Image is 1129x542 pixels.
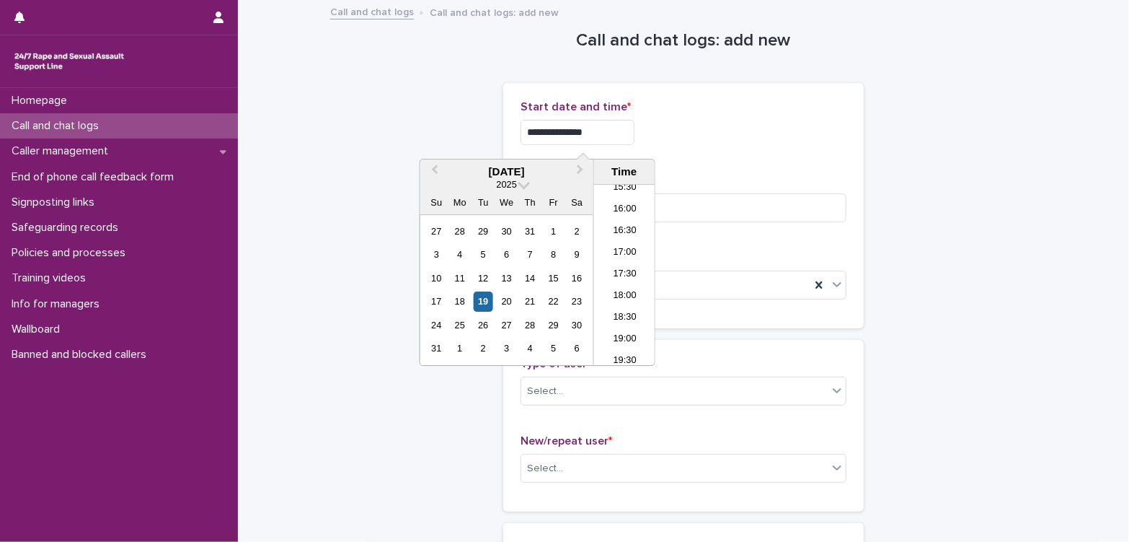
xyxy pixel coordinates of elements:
div: Su [427,193,446,212]
li: 15:30 [594,178,655,199]
div: Choose Friday, August 1st, 2025 [544,222,563,241]
div: Choose Wednesday, September 3rd, 2025 [497,339,516,359]
div: Choose Monday, August 4th, 2025 [450,245,469,265]
div: Choose Thursday, September 4th, 2025 [521,339,540,359]
p: Call and chat logs: add new [430,4,559,19]
span: 2025 [497,179,517,190]
div: Time [598,165,651,178]
div: Choose Thursday, August 7th, 2025 [521,245,540,265]
div: Choose Saturday, August 23rd, 2025 [567,292,587,312]
div: Choose Sunday, August 17th, 2025 [427,292,446,312]
div: Choose Saturday, August 30th, 2025 [567,315,587,335]
div: Choose Thursday, August 28th, 2025 [521,315,540,335]
a: Call and chat logs [330,3,414,19]
p: Call and chat logs [6,119,110,133]
div: Choose Friday, September 5th, 2025 [544,339,563,359]
li: 16:30 [594,221,655,242]
div: Choose Tuesday, August 26th, 2025 [474,315,493,335]
p: Safeguarding records [6,221,130,235]
div: Choose Thursday, August 14th, 2025 [521,268,540,288]
div: Choose Wednesday, July 30th, 2025 [497,222,516,241]
li: 17:00 [594,242,655,264]
div: Choose Sunday, August 10th, 2025 [427,268,446,288]
button: Next Month [570,161,593,184]
div: Choose Sunday, July 27th, 2025 [427,222,446,241]
div: Fr [544,193,563,212]
div: Choose Monday, August 11th, 2025 [450,268,469,288]
div: Choose Thursday, July 31st, 2025 [521,222,540,241]
div: [DATE] [420,165,593,178]
div: Choose Tuesday, August 12th, 2025 [474,268,493,288]
div: Choose Tuesday, August 19th, 2025 [474,292,493,312]
div: Choose Monday, August 18th, 2025 [450,292,469,312]
p: Training videos [6,271,97,285]
div: Choose Monday, July 28th, 2025 [450,222,469,241]
p: Signposting links [6,196,106,209]
div: Choose Wednesday, August 13th, 2025 [497,268,516,288]
div: Choose Sunday, August 3rd, 2025 [427,245,446,265]
div: Choose Thursday, August 21st, 2025 [521,292,540,312]
h1: Call and chat logs: add new [503,30,864,51]
div: Choose Monday, August 25th, 2025 [450,315,469,335]
div: Choose Saturday, August 16th, 2025 [567,268,587,288]
div: Choose Tuesday, August 5th, 2025 [474,245,493,265]
span: Start date and time [521,101,631,113]
div: Choose Wednesday, August 20th, 2025 [497,292,516,312]
div: Choose Saturday, August 2nd, 2025 [567,222,587,241]
li: 19:30 [594,351,655,372]
div: Sa [567,193,587,212]
div: Tu [474,193,493,212]
div: Choose Saturday, August 9th, 2025 [567,245,587,265]
li: 19:00 [594,329,655,351]
li: 17:30 [594,264,655,286]
div: month 2025-08 [425,220,588,361]
div: Choose Tuesday, July 29th, 2025 [474,222,493,241]
div: Choose Sunday, August 24th, 2025 [427,315,446,335]
div: Choose Friday, August 8th, 2025 [544,245,563,265]
p: Homepage [6,94,79,108]
div: Choose Wednesday, August 6th, 2025 [497,245,516,265]
p: End of phone call feedback form [6,170,185,184]
span: New/repeat user [521,435,612,447]
div: Th [521,193,540,212]
div: Choose Friday, August 22nd, 2025 [544,292,563,312]
div: We [497,193,516,212]
div: Choose Tuesday, September 2nd, 2025 [474,339,493,359]
div: Select... [527,384,563,399]
div: Mo [450,193,469,212]
div: Choose Wednesday, August 27th, 2025 [497,315,516,335]
li: 16:00 [594,199,655,221]
div: Choose Saturday, September 6th, 2025 [567,339,587,359]
p: Banned and blocked callers [6,348,158,362]
img: rhQMoQhaT3yELyF149Cw [12,47,127,76]
div: Choose Sunday, August 31st, 2025 [427,339,446,359]
li: 18:30 [594,307,655,329]
p: Wallboard [6,323,71,336]
p: Info for managers [6,297,111,311]
div: Choose Monday, September 1st, 2025 [450,339,469,359]
div: Choose Friday, August 29th, 2025 [544,315,563,335]
div: Select... [527,461,563,476]
p: Caller management [6,144,120,158]
li: 18:00 [594,286,655,307]
button: Previous Month [422,161,445,184]
p: Policies and processes [6,246,137,260]
div: Choose Friday, August 15th, 2025 [544,268,563,288]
